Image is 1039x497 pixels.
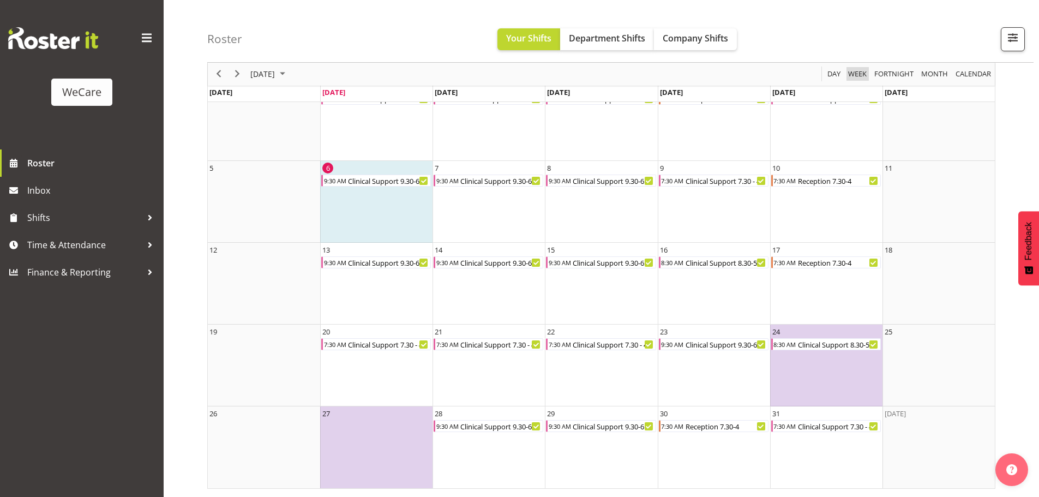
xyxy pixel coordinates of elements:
[208,79,995,488] table: of October 2025
[320,325,433,406] td: Monday, October 20, 2025
[885,408,906,419] div: [DATE]
[873,68,915,81] span: Fortnight
[27,155,158,171] span: Roster
[433,79,545,161] td: Tuesday, September 30, 2025
[547,326,555,337] div: 22
[347,339,430,350] div: Clinical Support 7.30 - 4
[547,408,555,419] div: 29
[322,244,330,255] div: 13
[772,244,780,255] div: 17
[497,28,560,50] button: Your Shifts
[660,326,668,337] div: 23
[659,338,768,350] div: Clinical Support 9.30-6 Begin From Thursday, October 23, 2025 at 9:30:00 AM GMT+13:00 Ends At Thu...
[773,175,797,186] div: 7:30 AM
[659,175,768,187] div: Clinical Support 7.30 - 4 Begin From Thursday, October 9, 2025 at 7:30:00 AM GMT+13:00 Ends At Th...
[433,325,545,406] td: Tuesday, October 21, 2025
[320,161,433,243] td: Monday, October 6, 2025
[459,257,543,268] div: Clinical Support 9.30-6
[658,161,770,243] td: Thursday, October 9, 2025
[660,163,664,173] div: 9
[435,175,459,186] div: 9:30 AM
[208,79,320,161] td: Sunday, September 28, 2025
[954,68,993,81] button: Month
[434,256,543,268] div: Clinical Support 9.30-6 Begin From Tuesday, October 14, 2025 at 9:30:00 AM GMT+13:00 Ends At Tues...
[459,421,543,432] div: Clinical Support 9.30-6
[208,406,320,488] td: Sunday, October 26, 2025
[209,244,217,255] div: 12
[885,326,892,337] div: 25
[435,163,439,173] div: 7
[773,421,797,432] div: 7:30 AM
[209,408,217,419] div: 26
[435,326,442,337] div: 21
[433,243,545,325] td: Tuesday, October 14, 2025
[560,28,654,50] button: Department Shifts
[771,256,881,268] div: Reception 7.30-4 Begin From Friday, October 17, 2025 at 7:30:00 AM GMT+13:00 Ends At Friday, Octo...
[207,33,242,45] h4: Roster
[27,182,158,199] span: Inbox
[770,325,882,406] td: Friday, October 24, 2025
[435,408,442,419] div: 28
[572,339,655,350] div: Clinical Support 7.30 - 4
[207,38,995,489] div: of October 2025
[797,421,880,432] div: Clinical Support 7.30 - 4
[569,32,645,44] span: Department Shifts
[547,244,555,255] div: 15
[546,420,656,432] div: Clinical Support 9.30-6 Begin From Wednesday, October 29, 2025 at 9:30:00 AM GMT+13:00 Ends At We...
[882,406,995,488] td: Saturday, November 1, 2025
[209,163,213,173] div: 5
[684,339,768,350] div: Clinical Support 9.30-6
[545,325,657,406] td: Wednesday, October 22, 2025
[920,68,950,81] button: Timeline Month
[435,87,458,97] span: [DATE]
[660,257,684,268] div: 8:30 AM
[547,163,551,173] div: 8
[209,87,232,97] span: [DATE]
[322,326,330,337] div: 20
[873,68,916,81] button: Fortnight
[1001,27,1025,51] button: Filter Shifts
[548,175,572,186] div: 9:30 AM
[772,163,780,173] div: 10
[27,264,142,280] span: Finance & Reporting
[885,87,908,97] span: [DATE]
[1024,222,1034,260] span: Feedback
[228,63,247,86] div: next period
[771,420,881,432] div: Clinical Support 7.30 - 4 Begin From Friday, October 31, 2025 at 7:30:00 AM GMT+13:00 Ends At Fri...
[885,163,892,173] div: 11
[548,257,572,268] div: 9:30 AM
[770,406,882,488] td: Friday, October 31, 2025
[321,175,431,187] div: Clinical Support 9.30-6 Begin From Monday, October 6, 2025 at 9:30:00 AM GMT+13:00 Ends At Monday...
[684,421,768,432] div: Reception 7.30-4
[320,406,433,488] td: Monday, October 27, 2025
[658,406,770,488] td: Thursday, October 30, 2025
[797,339,880,350] div: Clinical Support 8.30-5
[659,420,768,432] div: Reception 7.30-4 Begin From Thursday, October 30, 2025 at 7:30:00 AM GMT+13:00 Ends At Thursday, ...
[459,339,543,350] div: Clinical Support 7.30 - 4
[770,161,882,243] td: Friday, October 10, 2025
[435,339,459,350] div: 7:30 AM
[548,421,572,432] div: 9:30 AM
[658,79,770,161] td: Thursday, October 2, 2025
[322,163,333,173] div: 6
[826,68,842,81] span: Day
[548,339,572,350] div: 7:30 AM
[506,32,551,44] span: Your Shifts
[459,175,543,186] div: Clinical Support 9.30-6
[249,68,276,81] span: [DATE]
[434,338,543,350] div: Clinical Support 7.30 - 4 Begin From Tuesday, October 21, 2025 at 7:30:00 AM GMT+13:00 Ends At Tu...
[433,161,545,243] td: Tuesday, October 7, 2025
[684,175,768,186] div: Clinical Support 7.30 - 4
[249,68,290,81] button: October 2025
[322,408,330,419] div: 27
[209,63,228,86] div: previous period
[885,244,892,255] div: 18
[27,209,142,226] span: Shifts
[545,243,657,325] td: Wednesday, October 15, 2025
[882,161,995,243] td: Saturday, October 11, 2025
[208,161,320,243] td: Sunday, October 5, 2025
[773,257,797,268] div: 7:30 AM
[772,326,780,337] div: 24
[209,326,217,337] div: 19
[546,338,656,350] div: Clinical Support 7.30 - 4 Begin From Wednesday, October 22, 2025 at 7:30:00 AM GMT+13:00 Ends At ...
